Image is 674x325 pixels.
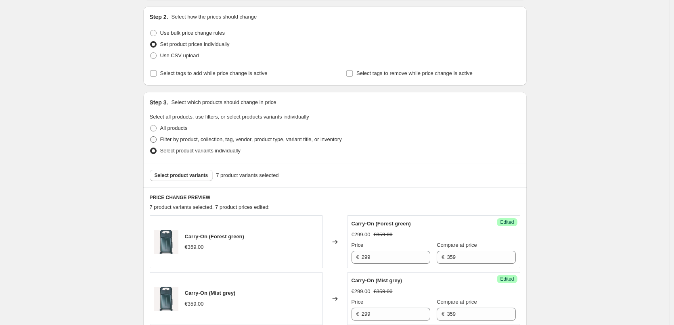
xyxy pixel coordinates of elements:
[356,254,359,260] span: €
[437,242,477,248] span: Compare at price
[374,231,393,237] span: €359.00
[154,287,178,311] img: green-n3-1_80x.jpg
[171,13,257,21] p: Select how the prices should change
[185,233,244,240] span: Carry-On (Forest green)
[154,230,178,254] img: green-n3-1_80x.jpg
[437,299,477,305] span: Compare at price
[500,276,514,282] span: Edited
[150,98,168,106] h2: Step 3.
[155,172,208,179] span: Select product variants
[352,299,364,305] span: Price
[356,70,473,76] span: Select tags to remove while price change is active
[442,311,444,317] span: €
[374,288,393,294] span: €359.00
[160,41,230,47] span: Set product prices individually
[160,70,268,76] span: Select tags to add while price change is active
[352,242,364,248] span: Price
[185,244,204,250] span: €359.00
[160,52,199,58] span: Use CSV upload
[150,13,168,21] h2: Step 2.
[500,219,514,225] span: Edited
[352,231,370,237] span: €299.00
[216,171,278,179] span: 7 product variants selected
[352,288,370,294] span: €299.00
[356,311,359,317] span: €
[160,125,188,131] span: All products
[185,290,236,296] span: Carry-On (Mist grey)
[150,194,520,201] h6: PRICE CHANGE PREVIEW
[352,277,402,283] span: Carry-On (Mist grey)
[150,114,309,120] span: Select all products, use filters, or select products variants individually
[150,204,270,210] span: 7 product variants selected. 7 product prices edited:
[185,301,204,307] span: €359.00
[171,98,276,106] p: Select which products should change in price
[160,30,225,36] span: Use bulk price change rules
[150,170,213,181] button: Select product variants
[160,136,342,142] span: Filter by product, collection, tag, vendor, product type, variant title, or inventory
[442,254,444,260] span: €
[160,148,241,154] span: Select product variants individually
[352,221,411,227] span: Carry-On (Forest green)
